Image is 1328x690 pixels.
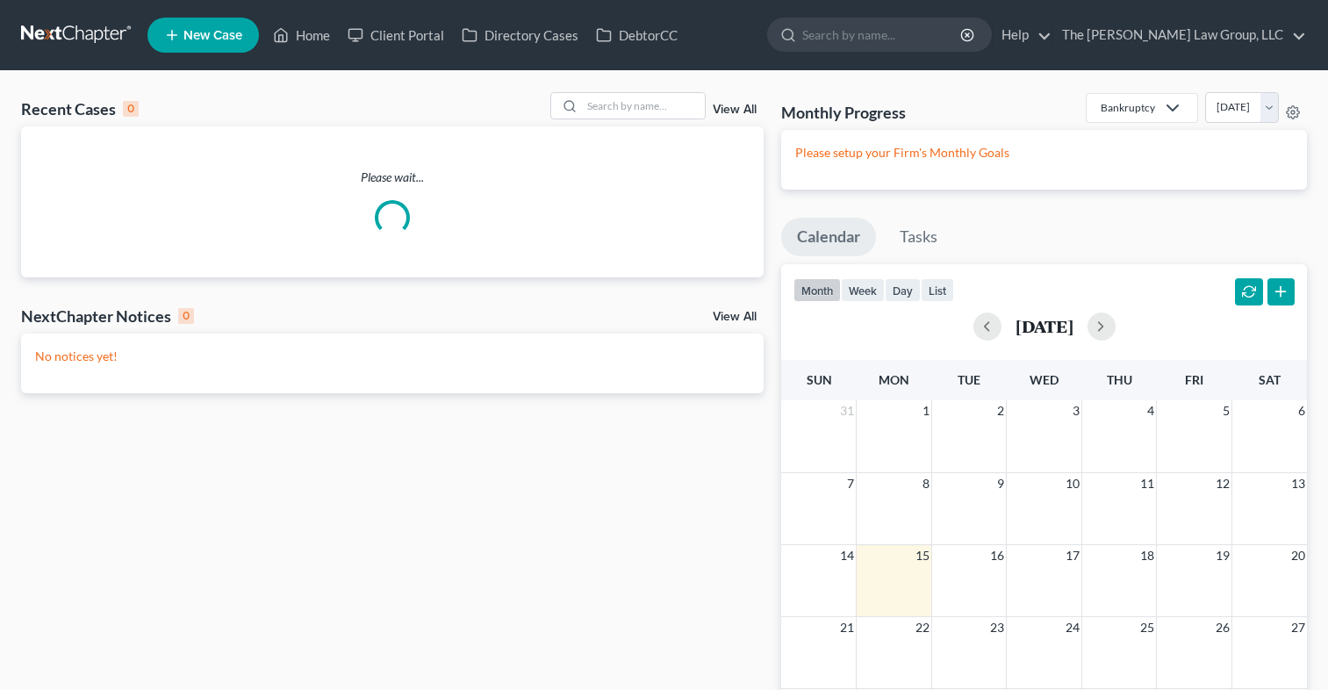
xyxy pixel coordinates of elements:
span: 24 [1064,617,1081,638]
div: 0 [178,308,194,324]
div: Recent Cases [21,98,139,119]
span: 22 [914,617,931,638]
a: View All [713,311,757,323]
span: 17 [1064,545,1081,566]
button: week [841,278,885,302]
span: New Case [183,29,242,42]
a: Client Portal [339,19,453,51]
span: Tue [958,372,980,387]
a: The [PERSON_NAME] Law Group, LLC [1053,19,1306,51]
span: 21 [838,617,856,638]
a: Home [264,19,339,51]
span: 15 [914,545,931,566]
span: 7 [845,473,856,494]
span: 9 [995,473,1006,494]
span: Sat [1259,372,1281,387]
span: 27 [1289,617,1307,638]
p: No notices yet! [35,348,750,365]
span: 14 [838,545,856,566]
span: 1 [921,400,931,421]
p: Please setup your Firm's Monthly Goals [795,144,1293,162]
a: Calendar [781,218,876,256]
span: 4 [1145,400,1156,421]
span: 5 [1221,400,1231,421]
span: 23 [988,617,1006,638]
a: Help [993,19,1052,51]
div: NextChapter Notices [21,305,194,327]
span: 2 [995,400,1006,421]
span: Wed [1030,372,1059,387]
span: 20 [1289,545,1307,566]
a: Directory Cases [453,19,587,51]
button: month [793,278,841,302]
span: 16 [988,545,1006,566]
h2: [DATE] [1016,317,1073,335]
span: 10 [1064,473,1081,494]
span: 8 [921,473,931,494]
a: Tasks [884,218,953,256]
span: 26 [1214,617,1231,638]
span: 11 [1138,473,1156,494]
p: Please wait... [21,169,764,186]
span: 18 [1138,545,1156,566]
span: 19 [1214,545,1231,566]
h3: Monthly Progress [781,102,906,123]
span: Thu [1107,372,1132,387]
span: 3 [1071,400,1081,421]
span: 6 [1296,400,1307,421]
span: Fri [1185,372,1203,387]
input: Search by name... [582,93,705,119]
input: Search by name... [802,18,963,51]
span: 25 [1138,617,1156,638]
a: DebtorCC [587,19,686,51]
span: Sun [807,372,832,387]
span: 31 [838,400,856,421]
button: day [885,278,921,302]
div: Bankruptcy [1101,100,1155,115]
div: 0 [123,101,139,117]
a: View All [713,104,757,116]
span: 12 [1214,473,1231,494]
button: list [921,278,954,302]
span: Mon [879,372,909,387]
span: 13 [1289,473,1307,494]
